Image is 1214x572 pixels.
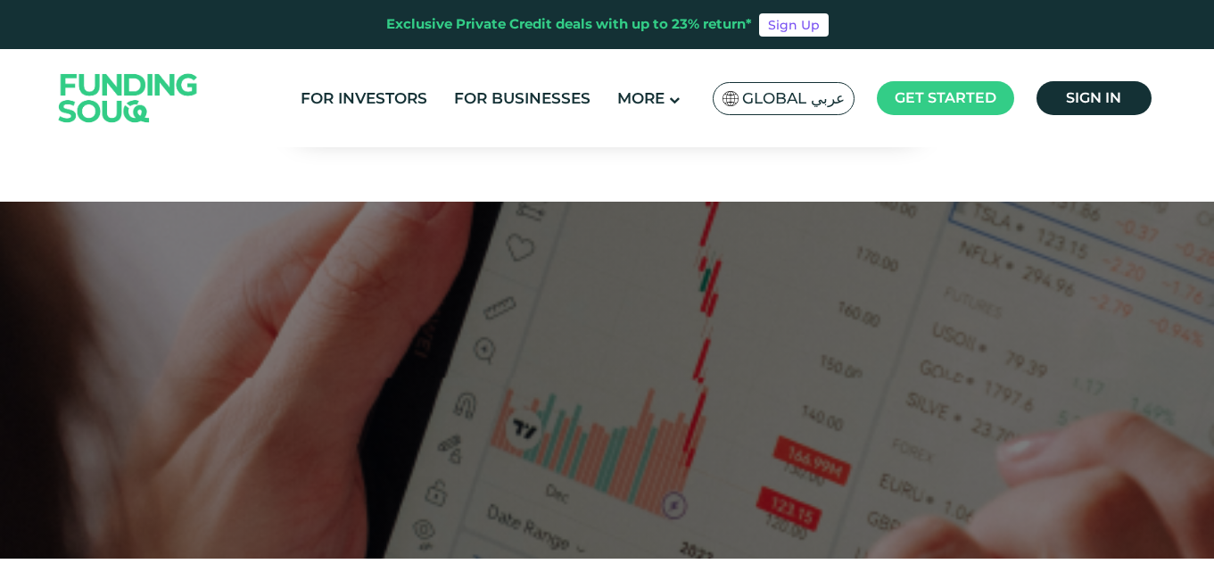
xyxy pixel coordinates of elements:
div: Exclusive Private Credit deals with up to 23% return* [386,14,752,35]
a: For Businesses [450,84,595,113]
span: More [617,89,665,107]
img: SA Flag [723,91,739,106]
a: Sign Up [759,13,829,37]
a: Sign in [1036,81,1152,115]
img: Logo [41,53,216,143]
span: Get started [895,89,996,106]
a: For Investors [296,84,432,113]
span: Sign in [1066,89,1121,106]
span: Global عربي [742,88,845,109]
